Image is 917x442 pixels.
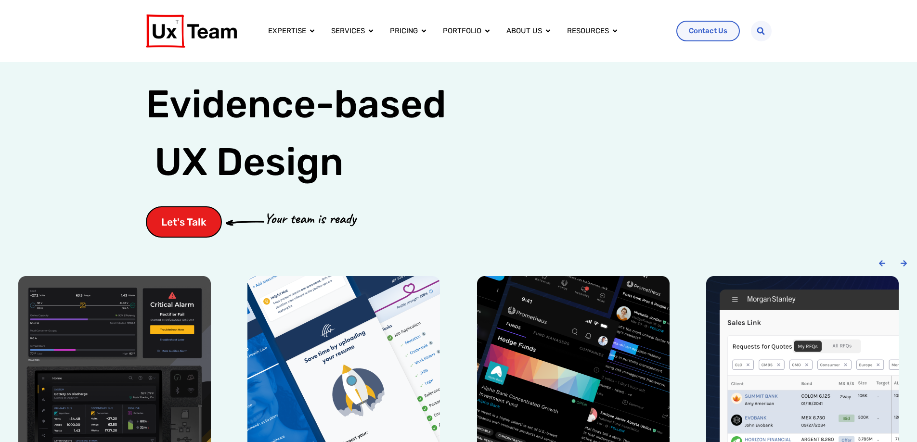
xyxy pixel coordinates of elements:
nav: Menu [260,22,669,40]
span: Let's Talk [161,217,207,227]
div: Previous slide [878,260,886,267]
a: Pricing [390,25,418,37]
a: Expertise [268,25,306,37]
div: Menu Toggle [260,22,669,40]
a: About us [506,25,542,37]
img: UX Team Logo [146,14,237,48]
a: Portfolio [443,25,481,37]
img: arrow-cta [226,219,264,225]
a: Resources [567,25,609,37]
div: Search [751,21,772,41]
div: Next slide [900,260,907,267]
h1: Evidence-based [146,76,446,191]
p: Your team is ready [264,208,356,229]
span: UX Design [155,138,344,186]
a: Let's Talk [146,206,222,238]
span: Contact Us [689,27,727,35]
a: Services [331,25,365,37]
a: Contact Us [676,21,740,41]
